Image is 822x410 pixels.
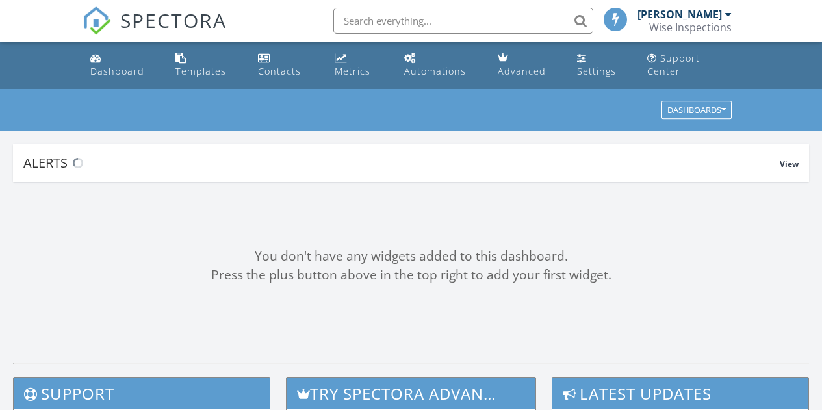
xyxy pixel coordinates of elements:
div: Wise Inspections [649,21,732,34]
a: Advanced [493,47,561,84]
div: Metrics [335,65,370,77]
span: View [780,159,799,170]
div: Press the plus button above in the top right to add your first widget. [13,266,809,285]
div: Dashboard [90,65,144,77]
a: Support Center [642,47,737,84]
button: Dashboards [661,101,732,120]
div: Advanced [498,65,546,77]
a: Settings [572,47,632,84]
h3: Support [14,378,270,409]
div: Settings [577,65,616,77]
a: SPECTORA [83,18,227,45]
span: SPECTORA [120,6,227,34]
input: Search everything... [333,8,593,34]
a: Contacts [253,47,318,84]
a: Automations (Basic) [399,47,482,84]
div: [PERSON_NAME] [637,8,722,21]
div: Support Center [647,52,700,77]
h3: Try spectora advanced [DATE] [287,378,535,409]
div: Alerts [23,154,780,172]
div: Contacts [258,65,301,77]
h3: Latest Updates [552,378,808,409]
div: Automations [404,65,466,77]
a: Dashboard [85,47,161,84]
div: Templates [175,65,226,77]
a: Metrics [329,47,389,84]
div: Dashboards [667,106,726,115]
img: The Best Home Inspection Software - Spectora [83,6,111,35]
div: You don't have any widgets added to this dashboard. [13,247,809,266]
a: Templates [170,47,242,84]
